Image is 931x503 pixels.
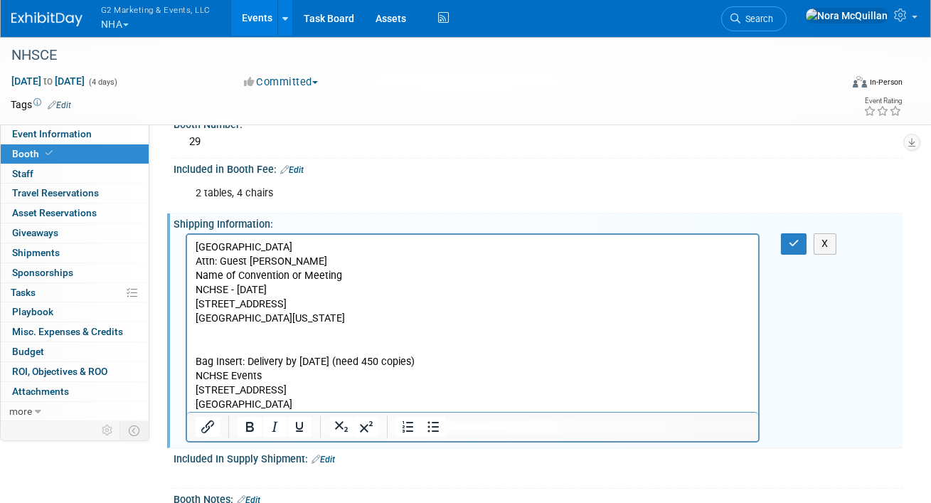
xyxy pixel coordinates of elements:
a: Attachments [1,382,149,401]
span: Booth [12,148,55,159]
div: Included In Supply Shipment: [174,448,903,467]
span: Giveaways [12,227,58,238]
span: Tasks [11,287,36,298]
td: Toggle Event Tabs [120,421,149,440]
a: Edit [312,455,335,465]
a: Edit [48,100,71,110]
span: Staff [12,168,33,179]
span: Budget [12,346,44,357]
a: Playbook [1,302,149,322]
a: Search [721,6,787,31]
span: Event Information [12,128,92,139]
img: ExhibitDay [11,12,83,26]
div: 29 [184,131,892,153]
button: Subscript [329,417,353,437]
button: Italic [262,417,287,437]
button: Insert/edit link [196,417,220,437]
span: more [9,406,32,417]
div: Included in Booth Fee: [174,159,903,177]
a: more [1,402,149,421]
div: Shipping Information: [174,213,903,231]
a: Shipments [1,243,149,263]
button: Superscript [354,417,378,437]
span: G2 Marketing & Events, LLC [101,2,211,17]
a: Edit [280,165,304,175]
button: Bold [238,417,262,437]
img: Nora McQuillan [805,8,888,23]
button: Committed [239,75,324,90]
span: [DATE] [DATE] [11,75,85,88]
span: Asset Reservations [12,207,97,218]
td: Tags [11,97,71,112]
a: Sponsorships [1,263,149,282]
span: ROI, Objectives & ROO [12,366,107,377]
img: Format-Inperson.png [853,76,867,88]
a: Event Information [1,125,149,144]
a: Misc. Expenses & Credits [1,322,149,341]
span: Search [740,14,773,24]
span: Attachments [12,386,69,397]
span: Shipments [12,247,60,258]
a: Asset Reservations [1,203,149,223]
span: Misc. Expenses & Credits [12,326,123,337]
button: Underline [287,417,312,437]
div: NHSCE [6,43,826,68]
div: Event Rating [863,97,902,105]
a: Tasks [1,283,149,302]
span: to [41,75,55,87]
div: In-Person [869,77,903,88]
span: (4 days) [87,78,117,87]
button: Numbered list [396,417,420,437]
td: Personalize Event Tab Strip [95,421,120,440]
span: Travel Reservations [12,187,99,198]
iframe: Rich Text Area [187,235,758,412]
a: Budget [1,342,149,361]
span: Playbook [12,306,53,317]
a: Giveaways [1,223,149,243]
a: Travel Reservations [1,184,149,203]
a: Booth [1,144,149,164]
div: 2 tables, 4 chairs [186,179,760,208]
span: Sponsorships [12,267,73,278]
a: Staff [1,164,149,184]
button: X [814,233,836,254]
i: Booth reservation complete [46,149,53,157]
a: ROI, Objectives & ROO [1,362,149,381]
button: Bullet list [421,417,445,437]
div: Event Format [772,74,903,95]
